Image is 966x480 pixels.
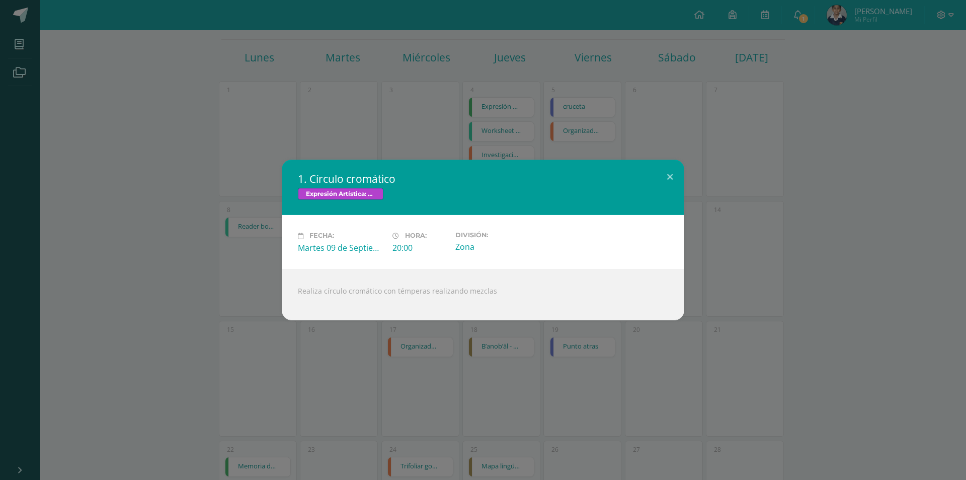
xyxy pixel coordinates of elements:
[405,232,427,240] span: Hora:
[656,160,684,194] button: Close (Esc)
[298,172,668,186] h2: 1. Círculo cromático
[392,242,447,253] div: 20:00
[309,232,334,240] span: Fecha:
[298,242,384,253] div: Martes 09 de Septiembre
[282,269,684,320] div: Realiza círculo cromático con témperas realizando mezclas
[455,241,542,252] div: Zona
[298,188,383,200] span: Expresión Artística: Artes Plásticas
[455,231,542,239] label: División:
